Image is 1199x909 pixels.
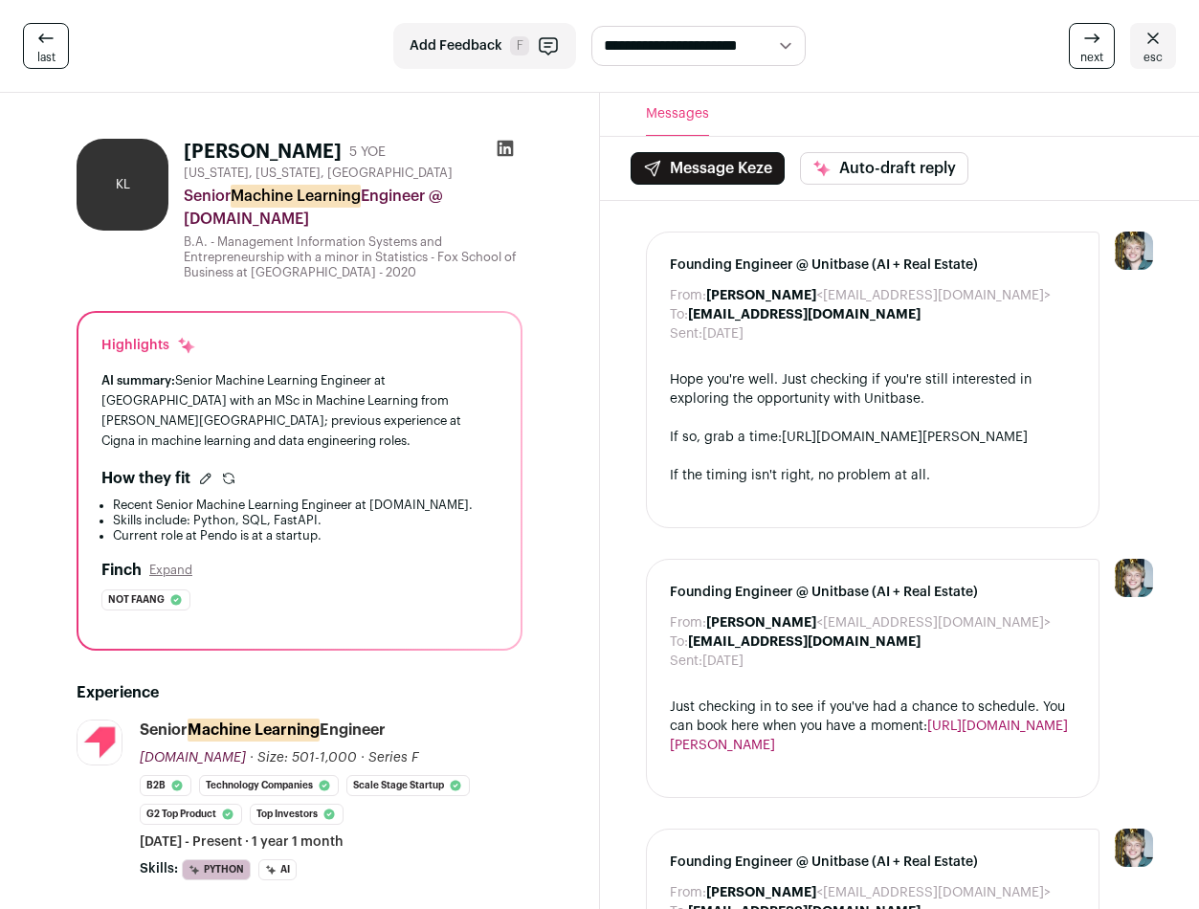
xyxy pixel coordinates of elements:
mark: Machine Learning [188,719,320,742]
li: Python [182,859,251,880]
b: [PERSON_NAME] [706,886,816,899]
div: Highlights [101,336,196,355]
img: 6494470-medium_jpg [1115,559,1153,597]
a: [URL][DOMAIN_NAME][PERSON_NAME] [782,431,1028,444]
div: Senior Engineer @ [DOMAIN_NAME] [184,185,522,231]
b: [EMAIL_ADDRESS][DOMAIN_NAME] [688,635,921,649]
a: next [1069,23,1115,69]
span: [DATE] - Present · 1 year 1 month [140,832,344,852]
li: Technology Companies [199,775,339,796]
div: B.A. - Management Information Systems and Entrepreneurship with a minor in Statistics - Fox Schoo... [184,234,522,280]
span: esc [1143,50,1163,65]
div: Hope you're well. Just checking if you're still interested in exploring the opportunity with Unit... [670,370,1077,409]
li: Scale Stage Startup [346,775,470,796]
button: Auto-draft reply [800,152,968,185]
div: If the timing isn't right, no problem at all. [670,466,1077,485]
dt: Sent: [670,652,702,671]
span: next [1080,50,1103,65]
dd: <[EMAIL_ADDRESS][DOMAIN_NAME]> [706,613,1051,632]
h2: Finch [101,559,142,582]
span: [US_STATE], [US_STATE], [GEOGRAPHIC_DATA] [184,166,453,181]
button: Message Keze [631,152,785,185]
span: Founding Engineer @ Unitbase (AI + Real Estate) [670,853,1077,872]
button: Add Feedback F [393,23,576,69]
span: · [361,748,365,767]
h2: How they fit [101,467,190,490]
div: Senior Machine Learning Engineer at [GEOGRAPHIC_DATA] with an MSc in Machine Learning from [PERSO... [101,370,498,452]
div: KL [77,139,168,231]
li: Current role at Pendo is at a startup. [113,528,498,543]
li: Top Investors [250,804,344,825]
div: If so, grab a time: [670,428,1077,447]
h2: Experience [77,681,522,704]
dt: To: [670,305,688,324]
span: F [510,36,529,55]
span: Series F [368,751,419,765]
img: 6494470-medium_jpg [1115,829,1153,867]
span: AI summary: [101,374,175,387]
a: last [23,23,69,69]
span: Not faang [108,590,165,610]
img: 26f3a6f564484abb275dca0d922be8b56004d1dfc18e0b569701a13bb9ef5fbb.jpg [78,721,122,765]
dd: <[EMAIL_ADDRESS][DOMAIN_NAME]> [706,286,1051,305]
b: [PERSON_NAME] [706,289,816,302]
span: Add Feedback [410,36,502,55]
dd: [DATE] [702,324,744,344]
dd: <[EMAIL_ADDRESS][DOMAIN_NAME]> [706,883,1051,902]
li: Skills include: Python, SQL, FastAPI. [113,513,498,528]
span: Founding Engineer @ Unitbase (AI + Real Estate) [670,255,1077,275]
li: G2 Top Product [140,804,242,825]
button: Messages [646,93,709,136]
span: last [37,50,56,65]
b: [PERSON_NAME] [706,616,816,630]
mark: Machine Learning [231,185,361,208]
dt: From: [670,613,706,632]
li: B2B [140,775,191,796]
span: [DOMAIN_NAME] [140,751,246,765]
div: 5 YOE [349,143,386,162]
dt: From: [670,286,706,305]
img: 6494470-medium_jpg [1115,232,1153,270]
dd: [DATE] [702,652,744,671]
h1: [PERSON_NAME] [184,139,342,166]
dt: From: [670,883,706,902]
span: · Size: 501-1,000 [250,751,357,765]
li: Recent Senior Machine Learning Engineer at [DOMAIN_NAME]. [113,498,498,513]
span: Founding Engineer @ Unitbase (AI + Real Estate) [670,583,1077,602]
dt: To: [670,632,688,652]
span: Skills: [140,859,178,878]
div: Senior Engineer [140,720,386,741]
dt: Sent: [670,324,702,344]
a: esc [1130,23,1176,69]
b: [EMAIL_ADDRESS][DOMAIN_NAME] [688,308,921,321]
li: AI [258,859,297,880]
button: Expand [149,563,192,578]
div: Just checking in to see if you've had a chance to schedule. You can book here when you have a mom... [670,698,1077,755]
